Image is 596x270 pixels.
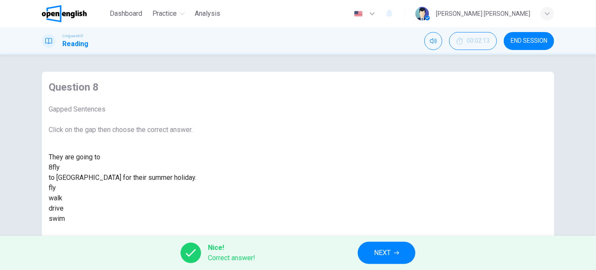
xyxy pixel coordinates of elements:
img: OpenEnglish logo [42,5,87,22]
span: END SESSION [511,38,547,44]
span: Nice! [208,243,255,253]
h4: Question 8 [49,80,196,94]
div: Hide [449,32,497,50]
button: NEXT [358,242,415,264]
button: Practice [149,6,188,21]
img: en [353,11,364,17]
span: Linguaskill [62,33,83,39]
span: Dashboard [110,9,142,19]
img: Profile picture [415,7,429,21]
span: 00:02:13 [467,38,490,44]
span: Gapped Sentences [49,104,196,114]
span: Correct answer! [208,253,255,263]
div: [PERSON_NAME] [PERSON_NAME] [436,9,530,19]
button: 00:02:13 [449,32,497,50]
span: Click on the gap then choose the correct answer. [49,125,196,135]
span: to [GEOGRAPHIC_DATA] for their summer holiday. [49,173,196,182]
a: OpenEnglish logo [42,5,106,22]
div: walk [49,193,196,203]
div: drive [49,203,196,214]
div: fly [49,183,196,193]
span: They are going to [49,153,100,161]
h1: Reading [62,39,88,49]
span: Analysis [195,9,221,19]
div: Mute [424,32,442,50]
button: Dashboard [106,6,146,21]
span: 8 [49,163,53,171]
div: fly [53,162,60,173]
span: Practice [152,9,177,19]
span: NEXT [374,247,391,259]
div: swim [49,214,196,224]
button: Analysis [192,6,224,21]
button: END SESSION [504,32,554,50]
